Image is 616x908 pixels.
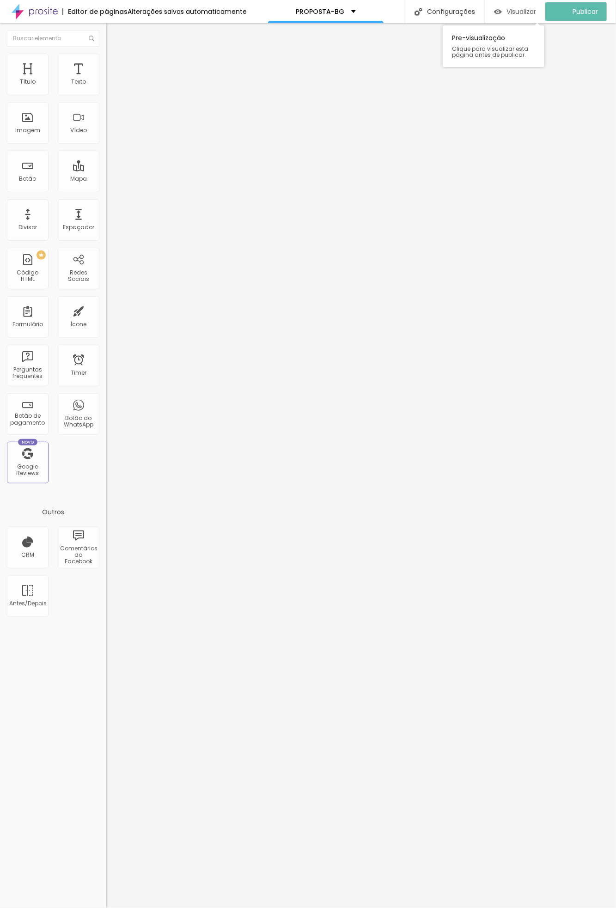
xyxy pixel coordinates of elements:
div: Perguntas frequentes [9,366,46,380]
img: Icone [89,36,94,41]
div: Mapa [70,176,87,182]
div: Alterações salvas automaticamente [128,8,247,15]
div: CRM [21,552,34,558]
div: Código HTML [9,269,46,283]
div: Texto [71,79,86,85]
div: Comentários do Facebook [60,545,97,565]
div: Espaçador [63,224,94,231]
div: Editor de páginas [62,8,128,15]
span: Visualizar [506,8,536,15]
p: PROPOSTA-BG [296,8,344,15]
div: Botão de pagamento [9,413,46,426]
span: Publicar [573,8,598,15]
span: Clique para visualizar esta página antes de publicar. [452,46,535,58]
div: Título [20,79,36,85]
div: Vídeo [70,127,87,134]
div: Divisor [18,224,37,231]
div: Timer [71,370,86,376]
img: Icone [415,8,422,16]
img: view-1.svg [494,8,502,16]
div: Redes Sociais [60,269,97,283]
input: Buscar elemento [7,30,99,47]
div: Ícone [71,321,87,328]
div: Botão [19,176,37,182]
iframe: Editor [106,23,616,908]
div: Imagem [15,127,40,134]
div: Pre-visualização [443,25,544,67]
div: Antes/Depois [9,600,46,607]
button: Publicar [545,2,607,21]
div: Formulário [12,321,43,328]
button: Visualizar [485,2,545,21]
div: Botão do WhatsApp [60,415,97,428]
div: Novo [18,439,38,445]
div: Google Reviews [9,463,46,477]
